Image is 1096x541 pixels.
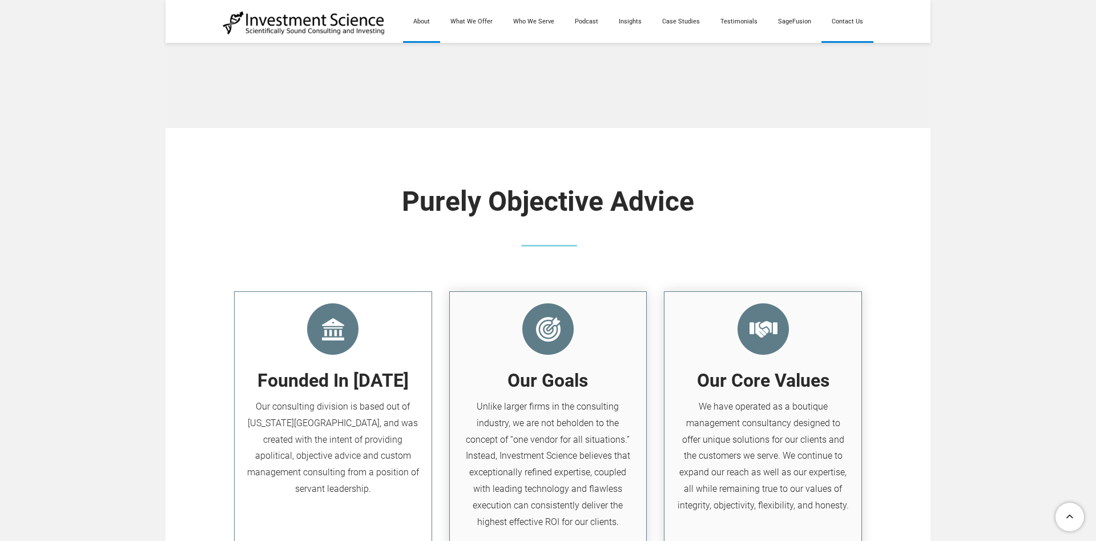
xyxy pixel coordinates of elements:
a: To Top [1051,498,1090,535]
font: ​We have operated as a boutique management consultancy designed to offer unique solutions for our... [678,401,849,511]
img: Investment Science | NYC Consulting Services [223,10,385,35]
font: Our Goals [507,370,588,391]
font: Purely Objective Advice [402,185,694,218]
img: Picture [738,303,789,355]
font: Founded In [DATE] [257,370,409,391]
img: Picture [307,303,358,355]
font: Our Core Values [697,370,829,391]
img: Picture [522,303,574,355]
img: Picture [502,230,595,258]
font: Our consulting division is based out of [US_STATE][GEOGRAPHIC_DATA], and was created with the int... [247,401,419,494]
font: Unlike larger firms in the consulting industry, we are not beholden to the concept of “one vendor... [466,401,630,527]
